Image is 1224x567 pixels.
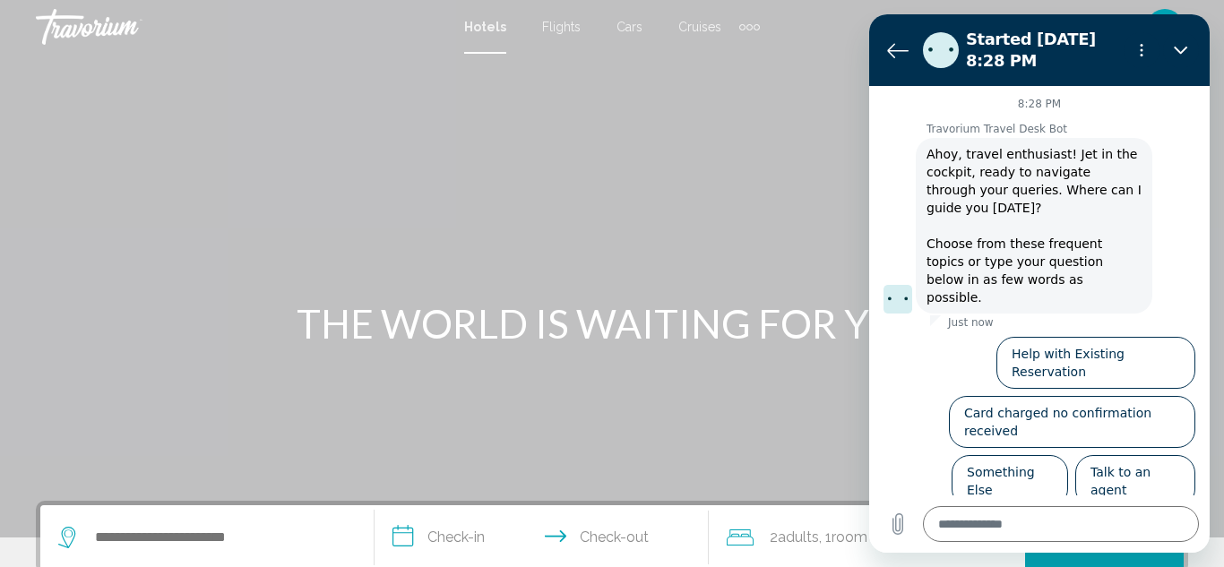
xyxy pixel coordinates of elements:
[276,300,948,347] h1: THE WORLD IS WAITING FOR YOU
[542,20,581,34] a: Flights
[770,525,819,550] span: 2
[464,20,506,34] a: Hotels
[832,528,867,546] span: Room
[739,13,760,41] button: Extra navigation items
[678,20,721,34] a: Cruises
[36,9,446,45] a: Travorium
[616,20,642,34] a: Cars
[778,528,819,546] span: Adults
[1142,8,1188,46] button: User Menu
[819,525,867,550] span: , 1
[869,14,1210,553] iframe: Messaging window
